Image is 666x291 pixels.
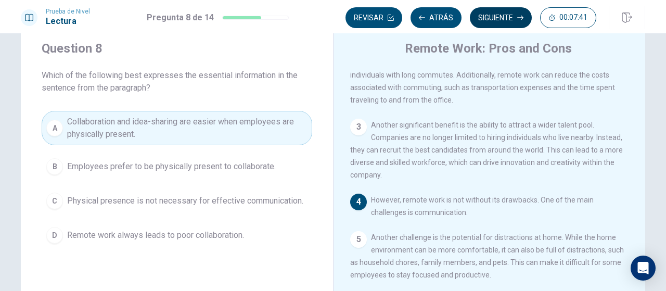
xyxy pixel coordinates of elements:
[67,195,303,207] span: Physical presence is not necessary for effective communication.
[631,256,656,281] div: Open Intercom Messenger
[42,188,312,214] button: CPhysical presence is not necessary for effective communication.
[350,233,624,279] span: Another challenge is the potential for distractions at home. While the home environment can be mo...
[46,193,63,209] div: C
[540,7,596,28] button: 00:07:41
[46,227,63,244] div: D
[42,111,312,145] button: ACollaboration and idea-sharing are easier when employees are physically present.
[42,154,312,180] button: BEmployees prefer to be physically present to collaborate.
[345,7,402,28] button: Revisar
[350,121,623,179] span: Another significant benefit is the ability to attract a wider talent pool. Companies are no longe...
[405,40,572,57] h4: Remote Work: Pros and Cons
[411,7,462,28] button: Atrás
[67,160,276,173] span: Employees prefer to be physically present to collaborate.
[371,196,594,217] span: However, remote work is not without its drawbacks. One of the main challenges is communication.
[350,231,367,248] div: 5
[559,14,587,22] span: 00:07:41
[42,222,312,248] button: DRemote work always leads to poor collaboration.
[46,15,90,28] h1: Lectura
[67,229,244,242] span: Remote work always leads to poor collaboration.
[42,40,312,57] h4: Question 8
[350,119,367,135] div: 3
[42,69,312,94] span: Which of the following best expresses the essential information in the sentence from the paragraph?
[46,158,63,175] div: B
[46,120,63,136] div: A
[67,116,308,141] span: Collaboration and idea-sharing are easier when employees are physically present.
[46,8,90,15] span: Prueba de Nivel
[470,7,532,28] button: Siguiente
[350,194,367,210] div: 4
[147,11,214,24] h1: Pregunta 8 de 14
